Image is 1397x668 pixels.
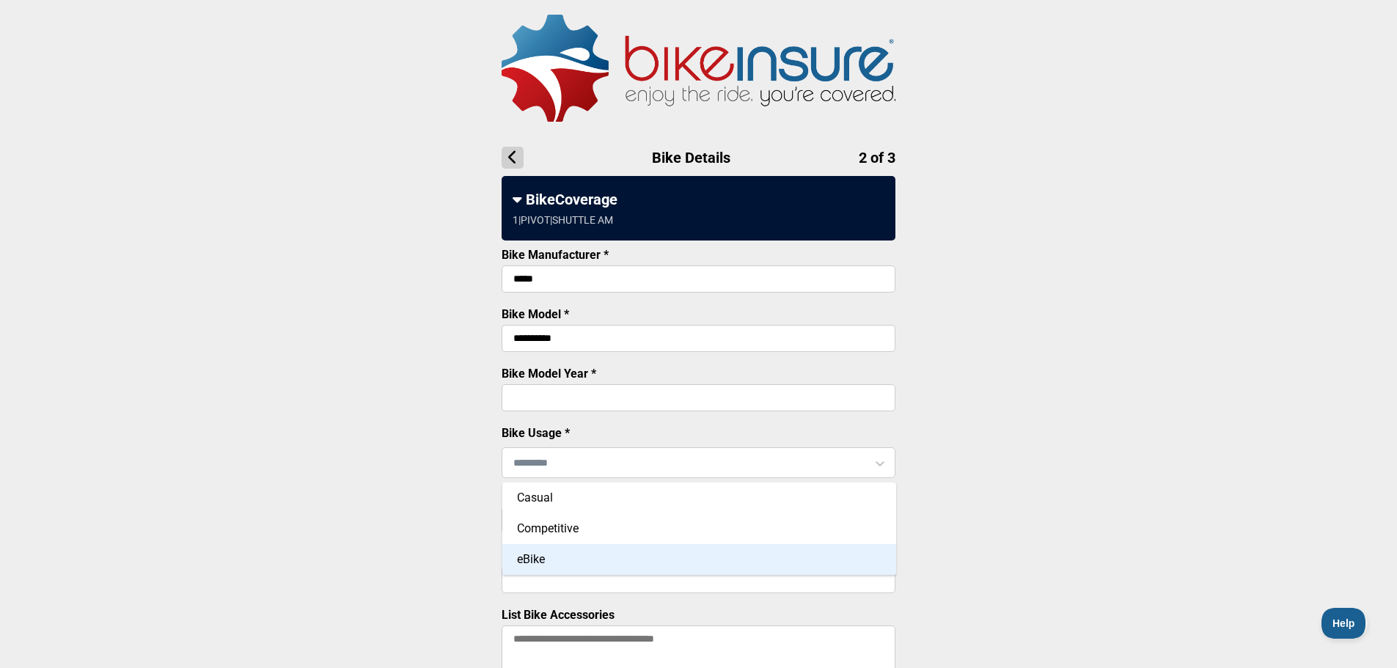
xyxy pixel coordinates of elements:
div: Casual [502,482,896,513]
label: Bike Manufacturer * [502,248,609,262]
iframe: Toggle Customer Support [1321,608,1368,639]
div: eBike [502,544,896,575]
span: 2 of 3 [859,149,895,166]
label: List Bike Accessories [502,608,615,622]
div: BikeCoverage [513,191,884,208]
div: Competitive [502,513,896,544]
div: 1 | PIVOT | SHUTTLE AM [513,214,613,226]
h1: Bike Details [502,147,895,169]
label: Bike Model Year * [502,367,596,381]
label: Bike Purchase Price * [502,489,616,503]
label: Bike Serial Number [502,548,604,562]
label: Bike Model * [502,307,569,321]
label: Bike Usage * [502,426,570,440]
